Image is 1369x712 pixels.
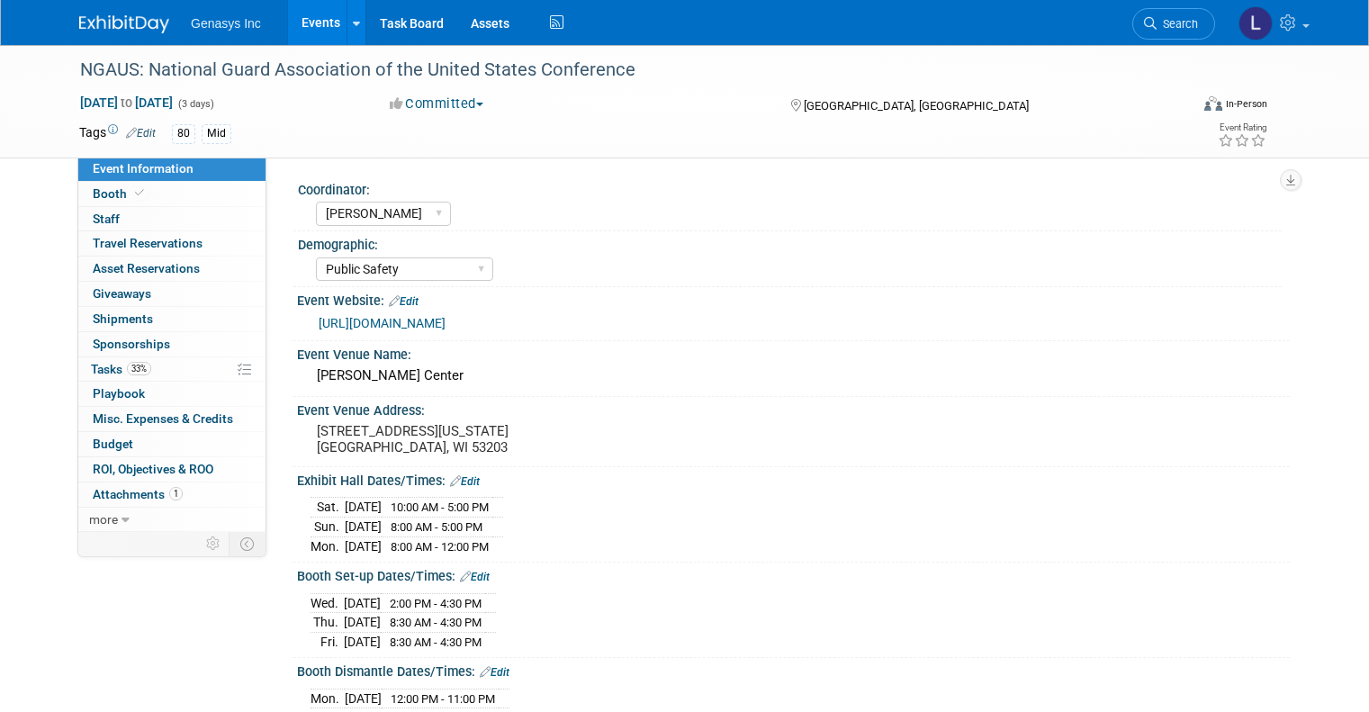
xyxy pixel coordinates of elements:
[344,632,381,651] td: [DATE]
[78,432,266,456] a: Budget
[126,127,156,140] a: Edit
[297,658,1290,681] div: Booth Dismantle Dates/Times:
[298,176,1282,199] div: Coordinator:
[91,362,151,376] span: Tasks
[127,362,151,375] span: 33%
[297,563,1290,586] div: Booth Set-up Dates/Times:
[93,161,194,176] span: Event Information
[480,666,509,679] a: Edit
[78,182,266,206] a: Booth
[311,593,344,613] td: Wed.
[93,311,153,326] span: Shipments
[1204,96,1222,111] img: Format-Inperson.png
[78,282,266,306] a: Giveaways
[345,498,382,518] td: [DATE]
[345,536,382,555] td: [DATE]
[317,423,691,455] pre: [STREET_ADDRESS][US_STATE] [GEOGRAPHIC_DATA], WI 53203
[298,231,1282,254] div: Demographic:
[391,500,489,514] span: 10:00 AM - 5:00 PM
[319,316,446,330] a: [URL][DOMAIN_NAME]
[297,397,1290,419] div: Event Venue Address:
[460,571,490,583] a: Edit
[93,212,120,226] span: Staff
[1238,6,1273,41] img: Lucy Temprano
[391,540,489,554] span: 8:00 AM - 12:00 PM
[297,341,1290,364] div: Event Venue Name:
[78,231,266,256] a: Travel Reservations
[93,411,233,426] span: Misc. Expenses & Credits
[311,632,344,651] td: Fri.
[93,236,203,250] span: Travel Reservations
[344,613,381,633] td: [DATE]
[78,157,266,181] a: Event Information
[311,613,344,633] td: Thu.
[391,692,495,706] span: 12:00 PM - 11:00 PM
[78,407,266,431] a: Misc. Expenses & Credits
[344,593,381,613] td: [DATE]
[78,457,266,482] a: ROI, Objectives & ROO
[345,689,382,708] td: [DATE]
[230,532,266,555] td: Toggle Event Tabs
[311,498,345,518] td: Sat.
[79,95,174,111] span: [DATE] [DATE]
[93,487,183,501] span: Attachments
[311,517,345,536] td: Sun.
[118,95,135,110] span: to
[93,286,151,301] span: Giveaways
[1157,17,1198,31] span: Search
[78,482,266,507] a: Attachments1
[93,337,170,351] span: Sponsorships
[297,467,1290,491] div: Exhibit Hall Dates/Times:
[78,332,266,356] a: Sponsorships
[202,124,231,143] div: Mid
[1132,8,1215,40] a: Search
[1225,97,1267,111] div: In-Person
[383,95,491,113] button: Committed
[450,475,480,488] a: Edit
[93,386,145,401] span: Playbook
[390,597,482,610] span: 2:00 PM - 4:30 PM
[804,99,1029,113] span: [GEOGRAPHIC_DATA], [GEOGRAPHIC_DATA]
[389,295,419,308] a: Edit
[311,536,345,555] td: Mon.
[176,98,214,110] span: (3 days)
[93,261,200,275] span: Asset Reservations
[198,532,230,555] td: Personalize Event Tab Strip
[78,307,266,331] a: Shipments
[93,186,148,201] span: Booth
[89,512,118,527] span: more
[78,207,266,231] a: Staff
[135,188,144,198] i: Booth reservation complete
[390,635,482,649] span: 8:30 AM - 4:30 PM
[311,689,345,708] td: Mon.
[93,462,213,476] span: ROI, Objectives & ROO
[78,357,266,382] a: Tasks33%
[78,257,266,281] a: Asset Reservations
[93,437,133,451] span: Budget
[78,382,266,406] a: Playbook
[391,520,482,534] span: 8:00 AM - 5:00 PM
[311,362,1276,390] div: [PERSON_NAME] Center
[172,124,195,143] div: 80
[390,616,482,629] span: 8:30 AM - 4:30 PM
[1092,94,1267,121] div: Event Format
[79,15,169,33] img: ExhibitDay
[79,123,156,144] td: Tags
[74,54,1166,86] div: NGAUS: National Guard Association of the United States Conference
[297,287,1290,311] div: Event Website:
[78,508,266,532] a: more
[191,16,261,31] span: Genasys Inc
[169,487,183,500] span: 1
[1218,123,1266,132] div: Event Rating
[345,517,382,536] td: [DATE]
